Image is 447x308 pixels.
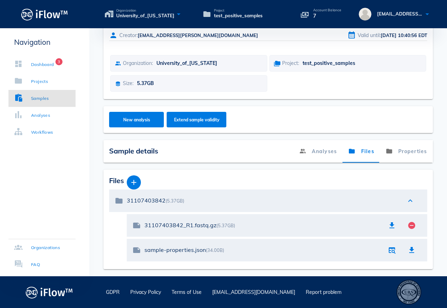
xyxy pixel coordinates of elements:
[216,223,235,228] span: (5.37GB)
[127,197,399,204] div: 31107403842
[109,175,427,189] div: Files
[106,289,120,295] a: GDPR
[123,60,153,66] span: Organization:
[31,244,60,251] div: Organizations
[174,117,220,122] span: Extend sample validity
[293,140,342,163] a: Analyses
[343,140,380,163] a: Files
[407,221,416,230] i: remove_circle
[132,246,141,254] i: note
[406,197,415,205] i: expand_less
[282,60,299,66] span: Project:
[31,95,49,102] div: Samples
[116,9,174,12] span: Organization
[381,32,427,38] span: [DATE] 10:40:56 EDT
[313,8,341,12] p: Account Balance
[116,12,174,19] span: University_of_[US_STATE]
[144,247,382,253] div: sample-properties.json
[397,280,421,304] div: ISO 13485 – Quality Management System
[137,80,154,86] span: 5.37GB
[119,32,138,38] span: Creator:
[306,289,341,295] a: Report problem
[8,37,76,48] p: Navigation
[55,58,62,65] span: Badge
[412,273,439,300] iframe: Drift Widget Chat Controller
[123,80,133,86] span: Size:
[31,61,54,68] div: Dashboard
[212,289,295,295] a: [EMAIL_ADDRESS][DOMAIN_NAME]
[138,32,258,38] span: [EMAIL_ADDRESS][PERSON_NAME][DOMAIN_NAME]
[31,112,50,119] div: Analyses
[172,289,202,295] a: Terms of Use
[115,197,123,205] i: folder
[303,60,355,66] span: test_positive_samples
[132,221,141,230] i: note
[144,222,382,229] div: 31107403842_R1.fastq.gz
[214,9,263,12] span: Project
[31,78,48,85] div: Projects
[156,60,217,66] span: University_of_[US_STATE]
[313,12,341,20] p: 7
[116,117,157,122] span: New analysis
[26,284,73,300] img: logo
[166,198,184,204] span: (5.37GB)
[358,32,381,38] span: Valid until:
[31,129,53,136] div: Workflows
[359,8,371,20] img: avatar.16069ca8.svg
[109,112,164,127] button: New analysis
[130,289,161,295] a: Privacy Policy
[380,140,433,163] a: Properties
[31,261,40,268] div: FAQ
[206,247,224,253] span: (34.00B)
[214,12,263,19] span: test_positive_samples
[167,112,226,127] button: Extend sample validity
[109,146,158,155] span: Sample details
